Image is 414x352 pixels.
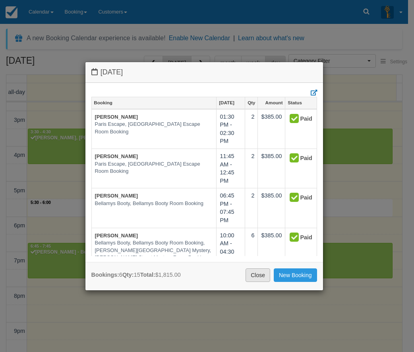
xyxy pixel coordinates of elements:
[91,68,317,76] h4: [DATE]
[122,272,134,278] strong: Qty:
[258,97,285,108] a: Amount
[245,188,258,228] td: 2
[258,228,285,272] td: $385.00
[95,153,138,159] a: [PERSON_NAME]
[92,97,217,108] a: Booking
[274,268,317,282] a: New Booking
[95,193,138,199] a: [PERSON_NAME]
[95,160,213,175] em: Paris Escape, [GEOGRAPHIC_DATA] Escape Room Booking
[245,228,258,272] td: 6
[217,188,245,228] td: 06:45 PM - 07:45 PM
[245,97,257,108] a: Qty
[95,239,213,269] em: Bellamys Booty, Bellamys Booty Room Booking, [PERSON_NAME][GEOGRAPHIC_DATA] Mystery, [PERSON_NAME...
[258,188,285,228] td: $385.00
[285,97,316,108] a: Status
[246,268,270,282] a: Close
[217,109,245,149] td: 01:30 PM - 02:30 PM
[140,272,155,278] strong: Total:
[288,192,306,204] div: Paid
[95,233,138,239] a: [PERSON_NAME]
[288,113,306,125] div: Paid
[91,272,119,278] strong: Bookings:
[288,152,306,165] div: Paid
[217,149,245,188] td: 11:45 AM - 12:45 PM
[95,114,138,120] a: [PERSON_NAME]
[91,271,181,279] div: 6 15 $1,815.00
[258,109,285,149] td: $385.00
[245,109,258,149] td: 2
[217,228,245,272] td: 10:00 AM - 04:30 PM
[95,121,213,135] em: Paris Escape, [GEOGRAPHIC_DATA] Escape Room Booking
[288,231,306,244] div: Paid
[245,149,258,188] td: 2
[217,97,245,108] a: [DATE]
[258,149,285,188] td: $385.00
[95,200,213,207] em: Bellamys Booty, Bellamys Booty Room Booking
